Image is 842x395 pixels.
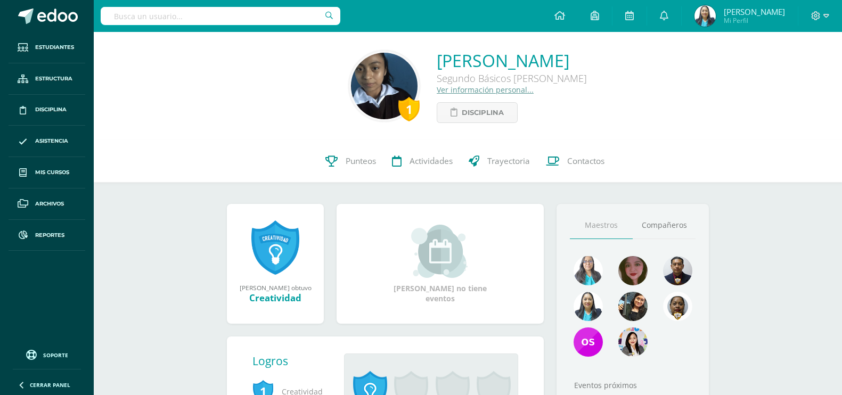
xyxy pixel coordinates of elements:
[238,283,313,292] div: [PERSON_NAME] obtuvo
[9,32,85,63] a: Estudiantes
[9,188,85,220] a: Archivos
[351,53,418,119] img: 8f3393c89a75e028508f7e27af36bfbd.png
[30,381,70,389] span: Cerrar panel
[633,212,696,239] a: Compañeros
[461,140,538,183] a: Trayectoria
[724,6,785,17] span: [PERSON_NAME]
[35,75,72,83] span: Estructura
[9,157,85,188] a: Mis cursos
[9,126,85,157] a: Asistencia
[398,97,420,121] div: 1
[35,137,68,145] span: Asistencia
[35,43,74,52] span: Estudiantes
[437,85,534,95] a: Ver información personal...
[252,353,336,368] div: Logros
[238,292,313,304] div: Creatividad
[35,200,64,208] span: Archivos
[618,292,648,321] img: 73802ff053b96be4d416064cb46eb66b.png
[574,256,603,285] img: ce48fdecffa589a24be67930df168508.png
[663,256,692,285] img: 76e40354e9c498dffe855eee51dfc475.png
[13,347,81,361] a: Soporte
[411,225,469,278] img: event_small.png
[567,155,604,167] span: Contactos
[437,72,587,85] div: Segundo Básicos [PERSON_NAME]
[724,16,785,25] span: Mi Perfil
[9,220,85,251] a: Reportes
[618,327,648,357] img: 105c7cc4bba4b4461c67dd0d5f2f7a65.png
[487,155,530,167] span: Trayectoria
[437,102,518,123] a: Disciplina
[101,7,340,25] input: Busca un usuario...
[9,63,85,95] a: Estructura
[574,292,603,321] img: 9fe0fd17307f8b952d7b109f04598178.png
[35,231,64,240] span: Reportes
[35,105,67,114] span: Disciplina
[570,380,696,390] div: Eventos próximos
[574,327,603,357] img: 6feca0e4b445fec6a7380f1531de80f0.png
[35,168,69,177] span: Mis cursos
[43,351,68,359] span: Soporte
[618,256,648,285] img: 775caf7197dc2b63b976a94a710c5fee.png
[538,140,612,183] a: Contactos
[9,95,85,126] a: Disciplina
[387,225,494,303] div: [PERSON_NAME] no tiene eventos
[462,103,504,122] span: Disciplina
[437,49,587,72] a: [PERSON_NAME]
[410,155,453,167] span: Actividades
[663,292,692,321] img: 39d12c75fc7c08c1d8db18f8fb38dc3f.png
[346,155,376,167] span: Punteos
[317,140,384,183] a: Punteos
[384,140,461,183] a: Actividades
[694,5,716,27] img: dc7d38de1d5b52360c8bb618cee5abea.png
[570,212,633,239] a: Maestros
